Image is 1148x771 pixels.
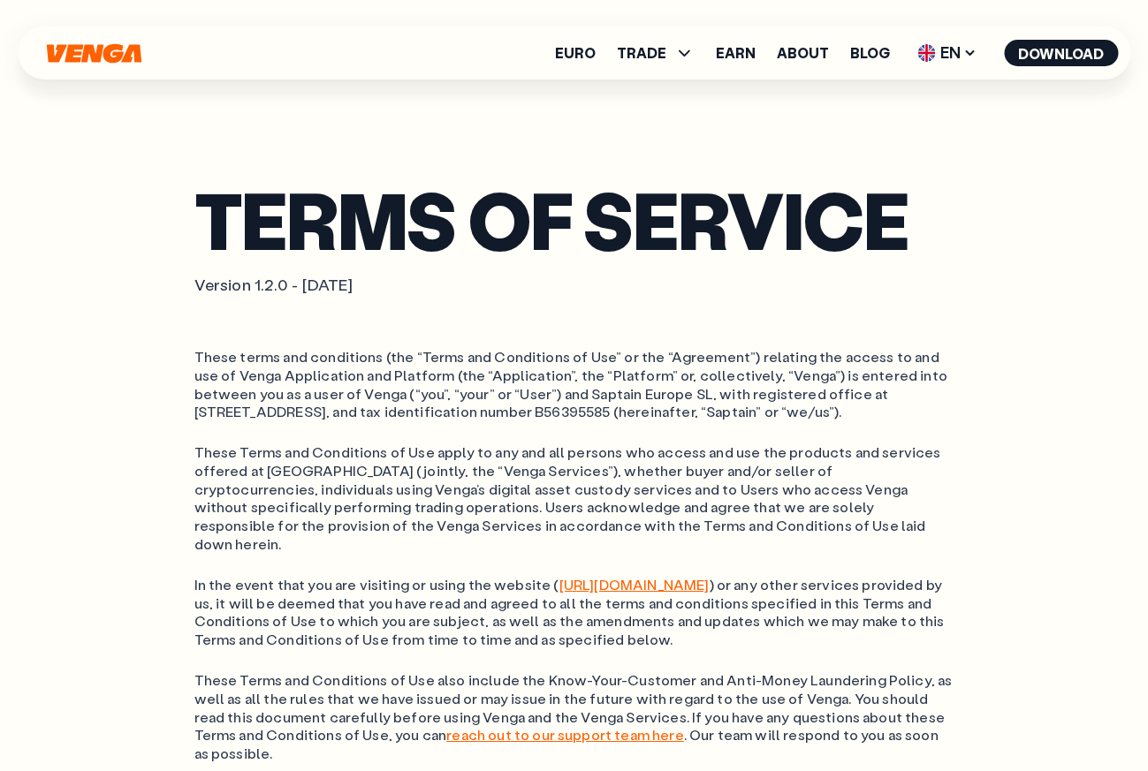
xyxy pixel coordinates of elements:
[1004,40,1118,66] button: Download
[194,443,954,554] ol: These Terms and Conditions of Use apply to any and all persons who access and use the products an...
[911,39,983,67] span: EN
[617,42,695,64] span: TRADE
[777,46,829,60] a: About
[555,46,596,60] a: Euro
[917,44,935,62] img: flag-uk
[559,575,710,593] a: [URL][DOMAIN_NAME]
[446,725,683,744] a: reach out to our support team here
[194,275,954,295] p: Version 1.2.0 - [DATE]
[194,576,954,649] ol: In the event that you are visiting or using the website ( ) or any other services provided by us,...
[850,46,890,60] a: Blog
[194,348,954,421] ol: These terms and conditions (the “Terms and Conditions of Use” or the “Agreement”) relating the ac...
[194,671,954,763] ol: These Terms and Conditions of Use also include the Know-Your-Customer and Anti-Money Laundering P...
[716,46,756,60] a: Earn
[194,185,954,253] h1: Terms of service
[617,46,666,60] span: TRADE
[44,43,143,64] svg: Home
